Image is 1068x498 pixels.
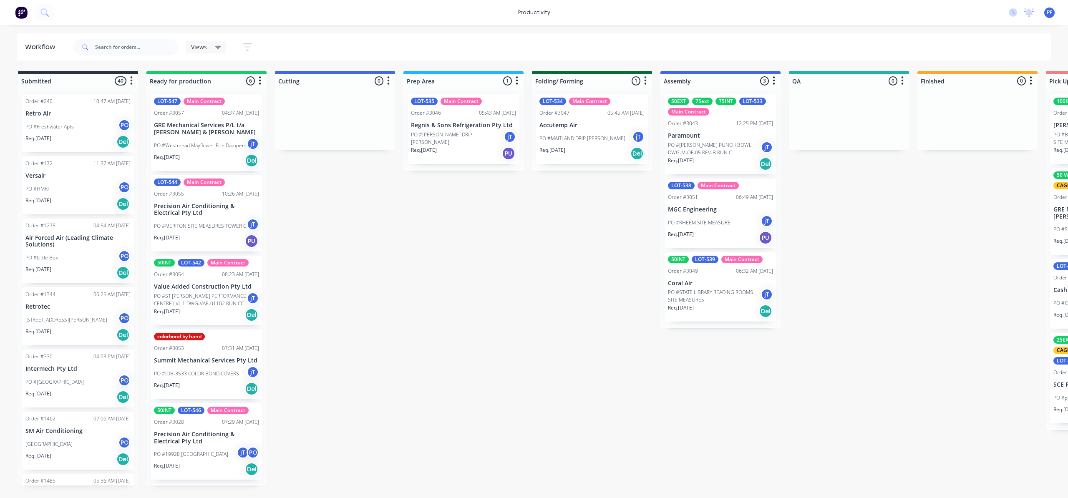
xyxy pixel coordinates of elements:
[247,446,259,459] div: PO
[25,254,58,262] p: PO #Little Box
[759,304,772,318] div: Del
[479,109,516,117] div: 05:43 AM [DATE]
[761,215,773,227] div: jT
[154,345,184,352] div: Order #3053
[502,147,515,160] div: PU
[118,436,131,449] div: PO
[154,203,259,217] p: Precision Air Conditioning & Electrical Pty Ltd
[668,267,698,275] div: Order #3049
[151,329,262,399] div: colorbond by handOrder #305307:31 AM [DATE]Summit Mechanical Services Pty LtdPO #JOB-3533 COLOR B...
[245,382,258,395] div: Del
[154,259,175,267] div: 50INT
[222,345,259,352] div: 07:31 AM [DATE]
[736,267,773,275] div: 06:32 AM [DATE]
[154,283,259,290] p: Value Added Construction Pty Ltd
[25,160,53,167] div: Order #172
[93,353,131,360] div: 04:03 PM [DATE]
[154,153,180,161] p: Req. [DATE]
[632,131,645,143] div: jT
[22,412,134,470] div: Order #146207:06 AM [DATE]SM Air Conditioning[GEOGRAPHIC_DATA]POReq.[DATE]Del
[668,182,695,189] div: LOT-538
[668,256,689,263] div: 50INT
[665,252,776,322] div: 50INTLOT-539Main ContractOrder #304906:32 AM [DATE]Coral AirPO #STATE LIBRARY READING ROOMS SITE ...
[668,304,694,312] p: Req. [DATE]
[411,122,516,129] p: Regnis & Sons Refrigeration Pty Ltd
[247,292,259,304] div: jT
[154,271,184,278] div: Order #3054
[25,440,73,448] p: [GEOGRAPHIC_DATA]
[25,266,51,273] p: Req. [DATE]
[93,415,131,423] div: 07:06 AM [DATE]
[668,289,761,304] p: PO #STATE LIBRARY READING ROOMS SITE MEASURES
[698,182,739,189] div: Main Contract
[408,94,519,164] div: LOT-535Main ContractOrder #304605:43 AM [DATE]Regnis & Sons Refrigeration Pty LtdPO #[PERSON_NAME...
[736,120,773,127] div: 12:25 PM [DATE]
[721,256,763,263] div: Main Contract
[151,403,262,480] div: 50INTLOT-546Main ContractOrder #302807:29 AM [DATE]Precision Air Conditioning & Electrical Pty Lt...
[665,179,776,248] div: LOT-538Main ContractOrder #305106:49 AM [DATE]MGC EngineeringPO #RHEEM SITE MEASUREjTReq.[DATE]PU
[25,365,131,372] p: Intermech Pty Ltd
[154,418,184,426] div: Order #3028
[154,122,259,136] p: GRE Mechanical Services P/L t/a [PERSON_NAME] & [PERSON_NAME]
[154,450,228,458] p: PO #19928 [GEOGRAPHIC_DATA]
[504,131,516,143] div: jT
[715,98,736,105] div: 75INT
[25,185,49,193] p: PO #HMRI
[539,109,569,117] div: Order #3047
[25,42,59,52] div: Workflow
[25,390,51,397] p: Req. [DATE]
[154,109,184,117] div: Order #3057
[245,463,258,476] div: Del
[668,98,689,105] div: 50EXT
[154,222,246,230] p: PO #MERITON SITE MEASURES TOWER C
[25,378,84,386] p: PO #[GEOGRAPHIC_DATA]
[93,160,131,167] div: 11:37 AM [DATE]
[184,179,225,186] div: Main Contract
[22,219,134,284] div: Order #127504:54 AM [DATE]Air Forced Air (Leading Climate Solutions)PO #Little BoxPOReq.[DATE]Del
[761,288,773,301] div: jT
[25,328,51,335] p: Req. [DATE]
[761,141,773,153] div: jT
[25,353,53,360] div: Order #330
[411,131,504,146] p: PO #[PERSON_NAME] DRIP [PERSON_NAME]
[692,256,718,263] div: LOT-539
[154,370,239,377] p: PO #JOB-3533 COLOR BOND COVERS
[93,222,131,229] div: 04:54 AM [DATE]
[25,197,51,204] p: Req. [DATE]
[668,206,773,213] p: MGC Engineering
[93,291,131,298] div: 06:25 AM [DATE]
[25,110,131,117] p: Retro Air
[237,446,249,459] div: jT
[668,231,694,238] p: Req. [DATE]
[25,303,131,310] p: Retrotec
[178,259,204,267] div: LOT-542
[668,120,698,127] div: Order #3043
[441,98,482,105] div: Main Contract
[151,94,262,171] div: LOT-547Main ContractOrder #305704:37 AM [DATE]GRE Mechanical Services P/L t/a [PERSON_NAME] & [PE...
[154,190,184,198] div: Order #3055
[25,291,55,298] div: Order #1344
[668,108,709,116] div: Main Contract
[245,308,258,322] div: Del
[759,157,772,171] div: Del
[25,415,55,423] div: Order #1462
[154,179,181,186] div: LOT-544
[95,39,178,55] input: Search for orders...
[668,132,773,139] p: Paramount
[668,219,730,226] p: PO #RHEEM SITE MEASURE
[154,357,259,364] p: Summit Mechanical Services Pty Ltd
[692,98,713,105] div: 75ext
[118,312,131,324] div: PO
[154,382,180,389] p: Req. [DATE]
[539,135,625,142] p: PO #MAITLAND DRIP [PERSON_NAME]
[25,234,131,249] p: Air Forced Air (Leading Climate Solutions)
[222,109,259,117] div: 04:37 AM [DATE]
[25,135,51,142] p: Req. [DATE]
[25,123,74,131] p: PO #Freshwater Apts
[207,407,249,414] div: Main Contract
[154,234,180,241] p: Req. [DATE]
[25,428,131,435] p: SM Air Conditioning
[118,250,131,262] div: PO
[668,141,761,156] p: PO #[PERSON_NAME] PUNCH BOWL DWG-M-OF-05 REV-B RUN C
[411,109,441,117] div: Order #3046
